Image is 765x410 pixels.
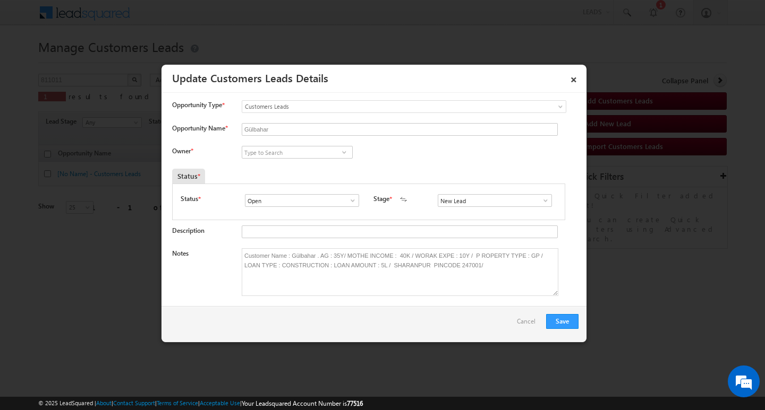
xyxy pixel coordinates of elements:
[172,124,227,132] label: Opportunity Name
[565,68,583,87] a: ×
[172,70,328,85] a: Update Customers Leads Details
[157,399,198,406] a: Terms of Service
[172,249,189,257] label: Notes
[347,399,363,407] span: 77516
[172,169,205,184] div: Status
[337,147,351,158] a: Show All Items
[245,194,359,207] input: Type to Search
[113,399,155,406] a: Contact Support
[242,100,566,113] a: Customers Leads
[242,102,523,111] span: Customers Leads
[546,314,579,329] button: Save
[38,398,363,408] span: © 2025 LeadSquared | | | | |
[242,146,353,159] input: Type to Search
[536,195,549,206] a: Show All Items
[517,314,541,334] a: Cancel
[200,399,240,406] a: Acceptable Use
[96,399,112,406] a: About
[373,194,389,204] label: Stage
[242,399,363,407] span: Your Leadsquared Account Number is
[181,194,198,204] label: Status
[172,100,222,110] span: Opportunity Type
[172,226,205,234] label: Description
[438,194,552,207] input: Type to Search
[172,147,193,155] label: Owner
[343,195,356,206] a: Show All Items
